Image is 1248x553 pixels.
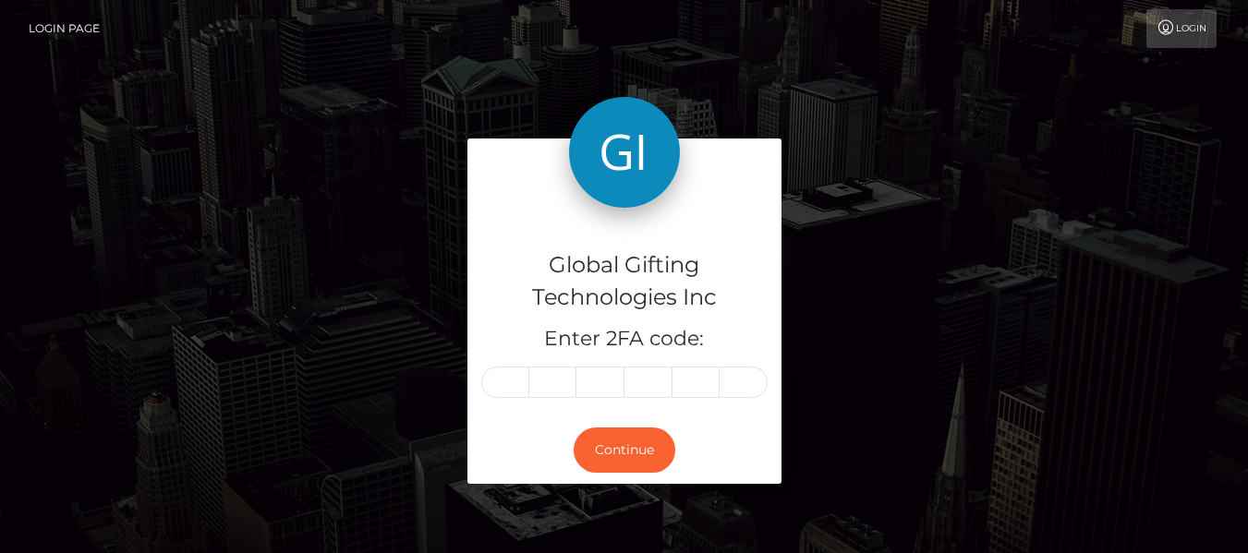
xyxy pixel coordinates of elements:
[481,325,768,354] h5: Enter 2FA code:
[569,97,680,208] img: Global Gifting Technologies Inc
[481,249,768,314] h4: Global Gifting Technologies Inc
[1146,9,1217,48] a: Login
[29,9,100,48] a: Login Page
[574,427,675,473] button: Continue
